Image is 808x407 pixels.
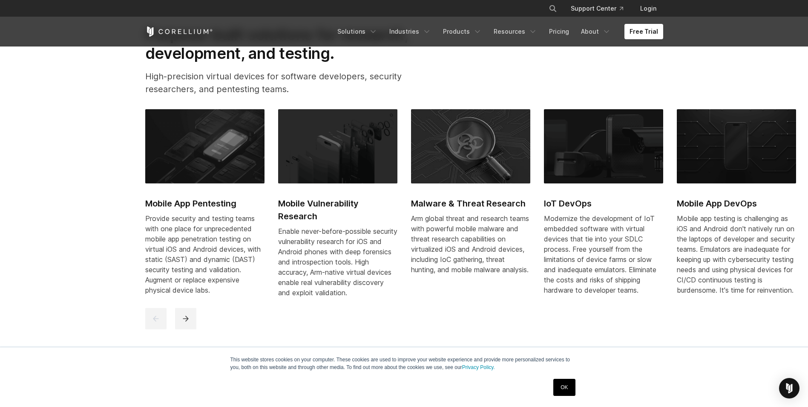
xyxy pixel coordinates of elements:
h2: Mobile Vulnerability Research [278,197,397,223]
img: Mobile App Pentesting [145,109,265,183]
a: Solutions [332,24,382,39]
a: Resources [489,24,542,39]
div: Arm global threat and research teams with powerful mobile malware and threat research capabilitie... [411,213,530,275]
a: IoT DevOps IoT DevOps Modernize the development of IoT embedded software with virtual devices tha... [544,109,663,305]
img: Mobile Vulnerability Research [278,109,397,183]
button: Search [545,1,561,16]
a: Corellium Home [145,26,213,37]
a: Mobile App Pentesting Mobile App Pentesting Provide security and testing teams with one place for... [145,109,265,305]
a: OK [553,379,575,396]
div: Navigation Menu [538,1,663,16]
h2: IoT DevOps [544,197,663,210]
button: next [175,308,196,329]
a: Industries [384,24,436,39]
div: Enable never-before-possible security vulnerability research for iOS and Android phones with deep... [278,226,397,298]
div: Mobile app testing is challenging as iOS and Android don't natively run on the laptops of develop... [677,213,796,295]
a: Free Trial [624,24,663,39]
a: Mobile Vulnerability Research Mobile Vulnerability Research Enable never-before-possible security... [278,109,397,308]
a: About [576,24,616,39]
img: Mobile App DevOps [677,109,796,183]
div: Provide security and testing teams with one place for unprecedented mobile app penetration testin... [145,213,265,295]
img: Malware & Threat Research [411,109,530,183]
div: Modernize the development of IoT embedded software with virtual devices that tie into your SDLC p... [544,213,663,295]
a: Pricing [544,24,574,39]
a: Malware & Threat Research Malware & Threat Research Arm global threat and research teams with pow... [411,109,530,285]
h2: Mobile App DevOps [677,197,796,210]
a: Privacy Policy. [462,364,495,370]
img: IoT DevOps [544,109,663,183]
div: Navigation Menu [332,24,663,39]
button: previous [145,308,167,329]
p: High-precision virtual devices for software developers, security researchers, and pentesting teams. [145,70,436,96]
p: This website stores cookies on your computer. These cookies are used to improve your website expe... [230,356,578,371]
a: Login [633,1,663,16]
h2: Mobile App Pentesting [145,197,265,210]
div: Open Intercom Messenger [779,378,799,398]
h2: Malware & Threat Research [411,197,530,210]
a: Support Center [564,1,630,16]
a: Products [438,24,487,39]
